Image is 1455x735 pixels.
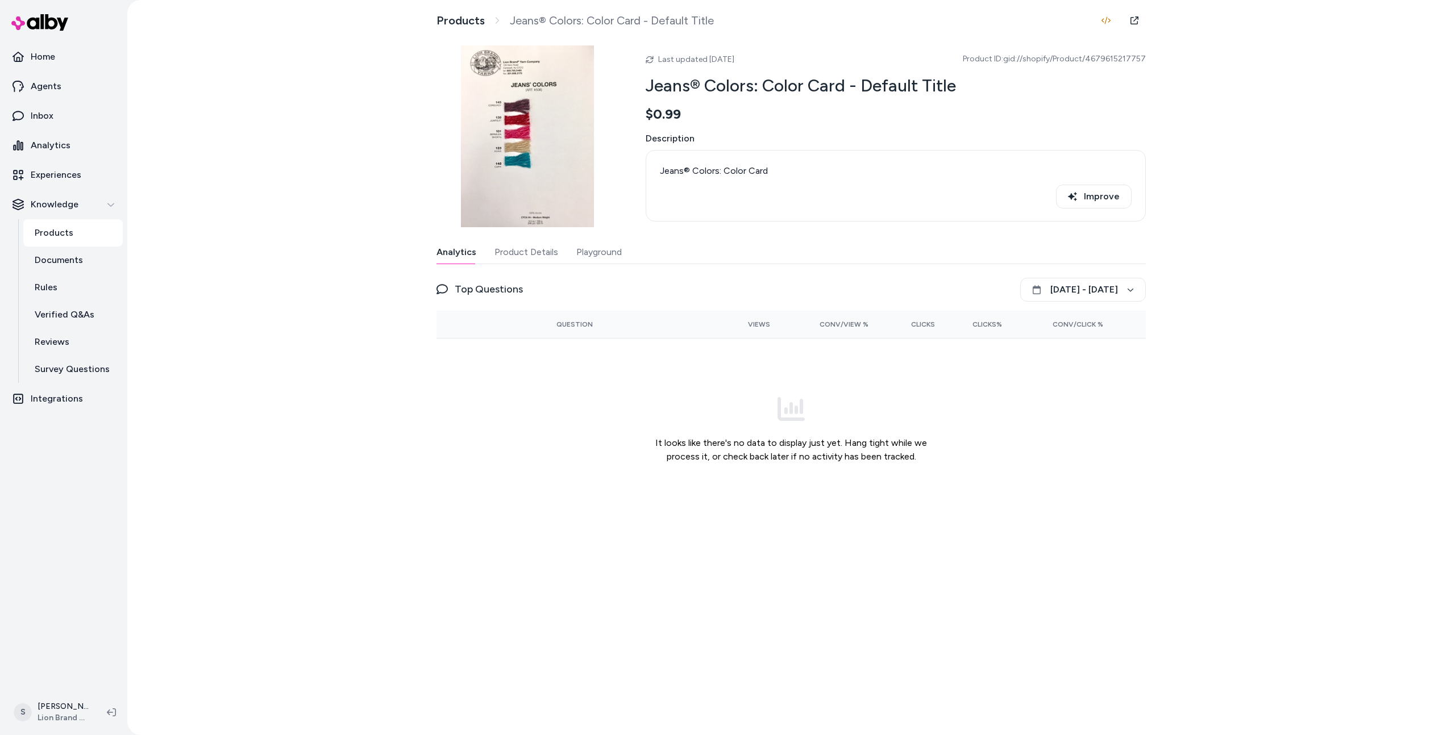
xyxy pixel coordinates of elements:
[5,385,123,412] a: Integrations
[646,106,681,123] span: $0.99
[35,335,69,349] p: Reviews
[5,161,123,189] a: Experiences
[1020,315,1103,333] button: Conv/Click %
[38,712,89,724] span: Lion Brand Yarn
[820,320,868,329] span: Conv/View %
[646,348,937,511] div: It looks like there's no data to display just yet. Hang tight while we process it, or check back ...
[7,694,98,730] button: S[PERSON_NAME]Lion Brand Yarn
[31,392,83,406] p: Integrations
[31,198,78,211] p: Knowledge
[23,247,123,274] a: Documents
[35,362,110,376] p: Survey Questions
[455,281,523,297] span: Top Questions
[23,356,123,383] a: Survey Questions
[5,132,123,159] a: Analytics
[31,109,53,123] p: Inbox
[887,315,936,333] button: Clicks
[576,241,622,264] button: Playground
[660,164,1132,178] div: Jeans® Colors: Color Card
[1020,278,1146,302] button: [DATE] - [DATE]
[556,320,593,329] span: Question
[646,132,1146,145] span: Description
[1056,185,1132,208] button: Improve
[14,703,32,721] span: S
[436,14,714,28] nav: breadcrumb
[35,253,83,267] p: Documents
[436,45,618,227] img: card_3.jpg
[23,328,123,356] a: Reviews
[722,315,771,333] button: Views
[972,320,1002,329] span: Clicks%
[963,53,1146,65] span: Product ID: gid://shopify/Product/4679615217757
[31,80,61,93] p: Agents
[5,43,123,70] a: Home
[556,315,593,333] button: Question
[35,308,94,321] p: Verified Q&As
[23,274,123,301] a: Rules
[911,320,935,329] span: Clicks
[494,241,558,264] button: Product Details
[31,168,81,182] p: Experiences
[5,102,123,130] a: Inbox
[510,14,714,28] span: Jeans® Colors: Color Card - Default Title
[658,55,734,64] span: Last updated [DATE]
[35,226,73,240] p: Products
[31,139,70,152] p: Analytics
[748,320,770,329] span: Views
[35,281,57,294] p: Rules
[1053,320,1103,329] span: Conv/Click %
[436,241,476,264] button: Analytics
[38,701,89,712] p: [PERSON_NAME]
[953,315,1002,333] button: Clicks%
[5,73,123,100] a: Agents
[436,14,485,28] a: Products
[5,191,123,218] button: Knowledge
[788,315,868,333] button: Conv/View %
[23,219,123,247] a: Products
[23,301,123,328] a: Verified Q&As
[11,14,68,31] img: alby Logo
[31,50,55,64] p: Home
[646,75,1146,97] h2: Jeans® Colors: Color Card - Default Title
